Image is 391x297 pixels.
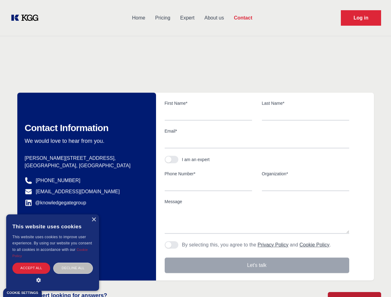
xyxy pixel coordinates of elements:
[12,263,50,273] div: Accept all
[150,10,175,26] a: Pricing
[91,217,96,222] div: Close
[229,10,257,26] a: Contact
[182,157,210,163] div: I am an expert
[12,248,88,258] a: Cookie Policy
[25,162,146,170] p: [GEOGRAPHIC_DATA], [GEOGRAPHIC_DATA]
[25,155,146,162] p: [PERSON_NAME][STREET_ADDRESS],
[127,10,150,26] a: Home
[36,177,80,184] a: [PHONE_NUMBER]
[165,128,349,134] label: Email*
[7,291,38,295] div: Cookie settings
[165,171,252,177] label: Phone Number*
[262,171,349,177] label: Organization*
[53,263,93,273] div: Decline all
[262,100,349,106] label: Last Name*
[341,10,381,26] a: Request Demo
[25,199,86,207] a: @knowledgegategroup
[299,242,329,247] a: Cookie Policy
[25,137,146,145] p: We would love to hear from you.
[258,242,289,247] a: Privacy Policy
[182,241,331,249] p: By selecting this, you agree to the and .
[199,10,229,26] a: About us
[175,10,199,26] a: Expert
[360,267,391,297] iframe: Chat Widget
[25,123,146,134] h2: Contact Information
[165,199,349,205] label: Message
[165,100,252,106] label: First Name*
[12,235,92,252] span: This website uses cookies to improve user experience. By using our website you consent to all coo...
[165,258,349,273] button: Let's talk
[10,13,43,23] a: KOL Knowledge Platform: Talk to Key External Experts (KEE)
[36,188,120,196] a: [EMAIL_ADDRESS][DOMAIN_NAME]
[12,219,93,234] div: This website uses cookies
